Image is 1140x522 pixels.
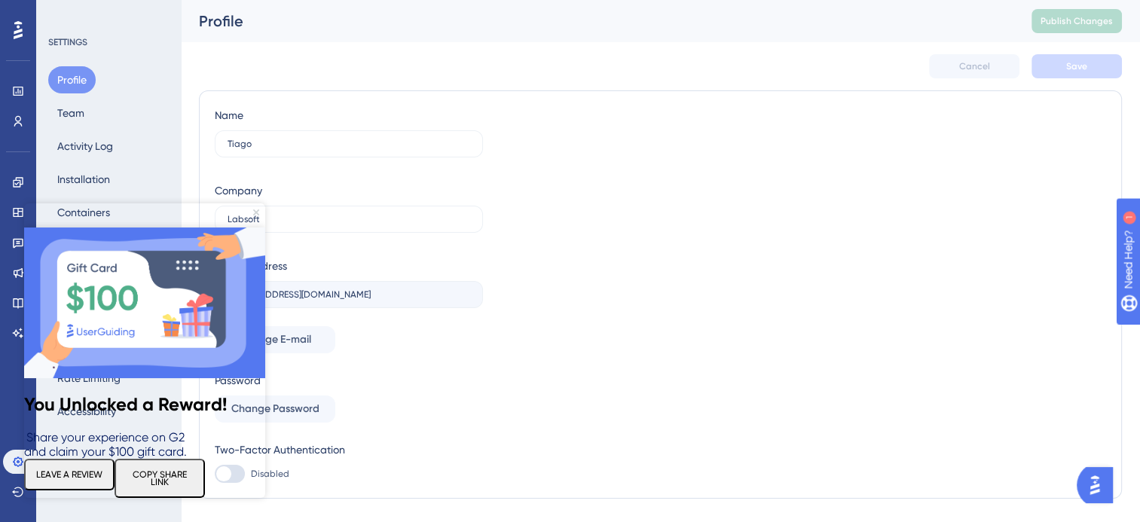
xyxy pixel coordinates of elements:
button: Profile [48,66,96,93]
button: Activity Log [48,133,122,160]
div: Name [215,106,243,124]
input: Company Name [228,214,470,224]
button: Cancel [929,54,1019,78]
button: Publish Changes [1032,9,1122,33]
button: Save [1032,54,1122,78]
span: Cancel [959,60,990,72]
iframe: UserGuiding AI Assistant Launcher [1077,462,1122,508]
div: Profile [199,11,994,32]
button: COPY SHARE LINK [90,255,181,295]
input: Name Surname [228,139,470,149]
span: Publish Changes [1041,15,1113,27]
input: E-mail Address [228,289,470,300]
button: Change E-mail [215,326,335,353]
button: Team [48,99,93,127]
button: Installation [48,166,119,193]
span: Change E-mail [239,331,311,349]
button: Change Password [215,395,335,423]
div: Company [215,182,262,200]
span: Disabled [251,468,289,480]
span: Save [1066,60,1087,72]
button: Containers [48,199,119,226]
span: Need Help? [35,4,94,22]
span: Change Password [231,400,319,418]
div: SETTINGS [48,36,170,48]
div: Two-Factor Authentication [215,441,483,459]
div: 1 [105,8,109,20]
div: Password [215,371,483,389]
span: Share your experience on G2 [2,227,160,241]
